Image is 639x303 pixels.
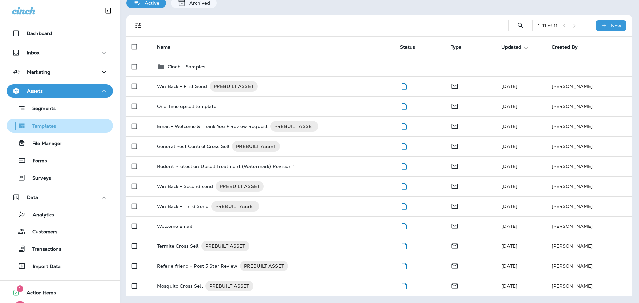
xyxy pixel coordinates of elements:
[26,123,56,130] p: Templates
[27,31,52,36] p: Dashboard
[445,57,496,76] td: --
[501,163,518,169] span: Frank Carreno
[7,191,113,204] button: Data
[216,181,264,192] div: PREBUILT ASSET
[7,286,113,299] button: 1Action Items
[395,57,445,76] td: --
[400,282,408,288] span: Draft
[157,141,229,152] p: General Pest Control Cross Sell
[552,44,586,50] span: Created By
[451,103,459,109] span: Email
[205,283,253,289] span: PREBUILT ASSET
[157,181,213,192] p: Win Back - Second send
[7,225,113,238] button: Customers
[546,236,632,256] td: [PERSON_NAME]
[546,156,632,176] td: [PERSON_NAME]
[451,262,459,268] span: Email
[501,223,518,229] span: Frank Carreno
[157,104,216,109] p: One Time upsell template
[7,27,113,40] button: Dashboard
[232,143,280,150] span: PREBUILT ASSET
[501,44,522,50] span: Updated
[501,143,518,149] span: Frank Carreno
[270,123,318,130] span: PREBUILT ASSET
[400,203,408,209] span: Draft
[99,4,117,17] button: Collapse Sidebar
[240,263,288,269] span: PREBUILT ASSET
[538,23,558,28] div: 1 - 11 of 11
[501,263,518,269] span: Frank Carreno
[157,164,295,169] p: Rodent Protection Upsell Treatment (Watermark) Revision 1
[546,176,632,196] td: [PERSON_NAME]
[201,243,249,249] span: PREBUILT ASSET
[157,224,192,229] p: Welcome Email
[232,141,280,152] div: PREBUILT ASSET
[546,216,632,236] td: [PERSON_NAME]
[400,123,408,129] span: Draft
[157,281,203,291] p: Mosquito Cross Sell
[7,153,113,167] button: Forms
[501,123,518,129] span: Frank Carreno
[451,203,459,209] span: Email
[26,212,54,218] p: Analytics
[546,136,632,156] td: [PERSON_NAME]
[451,143,459,149] span: Email
[157,121,268,132] p: Email - Welcome & Thank You + Review Request
[501,103,518,109] span: Frank Carreno
[7,259,113,273] button: Import Data
[451,183,459,189] span: Email
[186,0,210,6] p: Archived
[26,158,47,164] p: Forms
[7,101,113,115] button: Segments
[501,83,518,89] span: Frank Carreno
[26,264,61,270] p: Import Data
[400,163,408,169] span: Draft
[546,276,632,296] td: [PERSON_NAME]
[157,261,237,271] p: Refer a friend - Post 5 Star Review
[7,136,113,150] button: File Manager
[27,195,38,200] p: Data
[400,223,408,228] span: Draft
[26,229,57,235] p: Customers
[201,241,249,251] div: PREBUILT ASSET
[7,242,113,256] button: Transactions
[501,183,518,189] span: Frank Carreno
[501,283,518,289] span: Frank Carreno
[400,262,408,268] span: Draft
[26,175,51,182] p: Surveys
[546,116,632,136] td: [PERSON_NAME]
[210,83,258,90] span: PREBUILT ASSET
[451,123,459,129] span: Email
[546,196,632,216] td: [PERSON_NAME]
[26,246,61,253] p: Transactions
[7,171,113,185] button: Surveys
[400,103,408,109] span: Draft
[157,241,199,251] p: Termite Cross Sell
[211,201,259,212] div: PREBUILT ASSET
[514,19,527,32] button: Search Templates
[157,201,209,212] p: Win Back - Third Send
[17,285,23,292] span: 1
[400,44,415,50] span: Status
[205,281,253,291] div: PREBUILT ASSET
[7,207,113,221] button: Analytics
[451,163,459,169] span: Email
[27,69,50,75] p: Marketing
[451,282,459,288] span: Email
[451,44,470,50] span: Type
[451,242,459,248] span: Email
[7,46,113,59] button: Inbox
[157,81,207,92] p: Win Back - First Send
[501,203,518,209] span: Frank Carreno
[216,183,264,190] span: PREBUILT ASSET
[552,44,578,50] span: Created By
[546,76,632,96] td: [PERSON_NAME]
[157,44,171,50] span: Name
[546,96,632,116] td: [PERSON_NAME]
[546,57,632,76] td: --
[27,88,43,94] p: Assets
[451,44,462,50] span: Type
[611,23,621,28] p: New
[26,141,62,147] p: File Manager
[496,57,546,76] td: --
